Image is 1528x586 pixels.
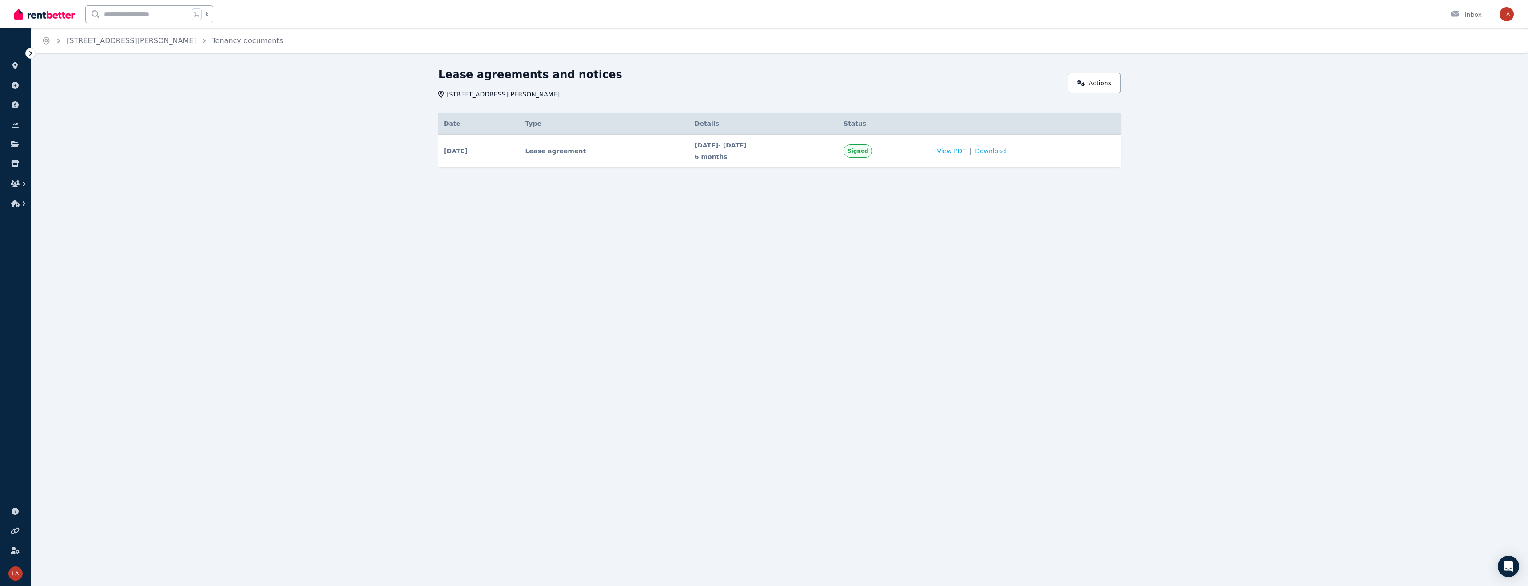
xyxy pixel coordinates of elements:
img: RentBetter [14,8,75,21]
span: Download [975,147,1006,155]
h1: Lease agreements and notices [438,68,622,82]
span: Signed [848,147,868,155]
span: [DATE] - [DATE] [695,141,833,150]
img: Lasith Abeysekara [1500,7,1514,21]
img: Lasith Abeysekara [8,566,23,581]
th: Status [838,113,931,135]
th: Type [520,113,689,135]
span: 6 months [695,152,833,161]
div: Inbox [1451,10,1482,19]
span: k [205,11,208,18]
th: Date [438,113,520,135]
span: View PDF [937,147,966,155]
span: [STREET_ADDRESS][PERSON_NAME] [446,90,560,99]
a: [STREET_ADDRESS][PERSON_NAME] [67,36,196,45]
td: Lease agreement [520,135,689,168]
span: ORGANISE [7,49,35,55]
th: Details [689,113,838,135]
span: | [969,147,971,155]
nav: Breadcrumb [31,28,294,53]
span: [DATE] [444,147,467,155]
a: Tenancy documents [212,36,283,45]
div: Open Intercom Messenger [1498,556,1519,577]
a: Actions [1068,73,1121,93]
